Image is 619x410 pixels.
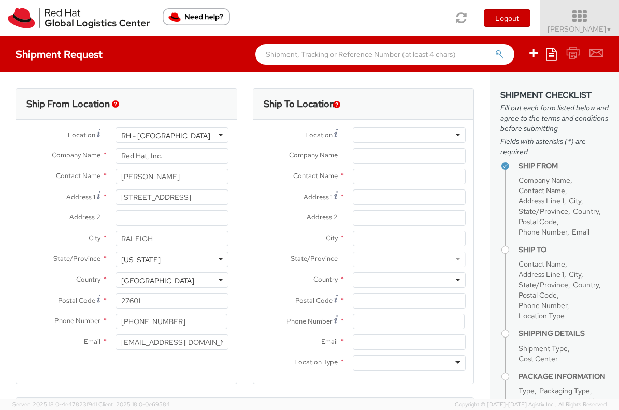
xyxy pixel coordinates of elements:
[289,151,338,159] span: Company Name
[53,254,100,263] span: State/Province
[286,317,333,326] span: Phone Number
[121,255,161,265] div: [US_STATE]
[76,275,100,284] span: Country
[313,275,338,284] span: Country
[519,246,609,254] h4: Ship To
[519,259,565,269] span: Contact Name
[26,99,110,109] h3: Ship From Location
[52,151,100,159] span: Company Name
[89,233,100,242] span: City
[264,99,335,109] h3: Ship To Location
[578,397,597,406] span: Width
[12,401,97,408] span: Server: 2025.18.0-4e47823f9d1
[519,311,565,320] span: Location Type
[304,193,333,201] span: Address 1
[573,280,599,289] span: Country
[549,397,573,406] span: Length
[519,354,558,363] span: Cost Center
[8,8,150,28] img: rh-logistics-00dfa346123c4ec078e1.svg
[519,207,568,216] span: State/Province
[307,213,338,222] span: Address 2
[294,358,338,367] span: Location Type
[519,301,567,310] span: Phone Number
[519,290,557,300] span: Postal Code
[305,130,333,139] span: Location
[69,213,100,222] span: Address 2
[484,9,530,27] button: Logout
[519,344,568,353] span: Shipment Type
[519,196,564,206] span: Address Line 1
[66,193,95,201] span: Address 1
[121,130,210,141] div: RH - [GEOGRAPHIC_DATA]
[539,386,590,396] span: Packaging Type
[519,330,609,338] h4: Shipping Details
[519,397,544,406] span: Number
[519,162,609,170] h4: Ship From
[519,217,557,226] span: Postal Code
[519,386,535,396] span: Type
[293,171,338,180] span: Contact Name
[500,136,609,157] span: Fields with asterisks (*) are required
[121,275,194,286] div: [GEOGRAPHIC_DATA]
[84,337,100,346] span: Email
[569,270,581,279] span: City
[572,227,589,237] span: Email
[500,102,609,134] span: Fill out each form listed below and agree to the terms and conditions before submitting
[455,401,607,409] span: Copyright © [DATE]-[DATE] Agistix Inc., All Rights Reserved
[163,8,230,25] button: Need help?
[519,280,568,289] span: State/Province
[56,171,100,180] span: Contact Name
[58,296,95,305] span: Postal Code
[321,337,338,346] span: Email
[295,296,333,305] span: Postal Code
[326,233,338,242] span: City
[500,91,609,100] h3: Shipment Checklist
[519,270,564,279] span: Address Line 1
[548,24,612,34] span: [PERSON_NAME]
[606,25,612,34] span: ▼
[98,401,170,408] span: Client: 2025.18.0-0e69584
[291,254,338,263] span: State/Province
[569,196,581,206] span: City
[54,316,100,325] span: Phone Number
[519,227,567,237] span: Phone Number
[519,186,565,195] span: Contact Name
[519,175,570,185] span: Company Name
[573,207,599,216] span: Country
[16,49,103,60] h4: Shipment Request
[68,130,95,139] span: Location
[255,44,514,65] input: Shipment, Tracking or Reference Number (at least 4 chars)
[519,373,609,380] h4: Package Information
